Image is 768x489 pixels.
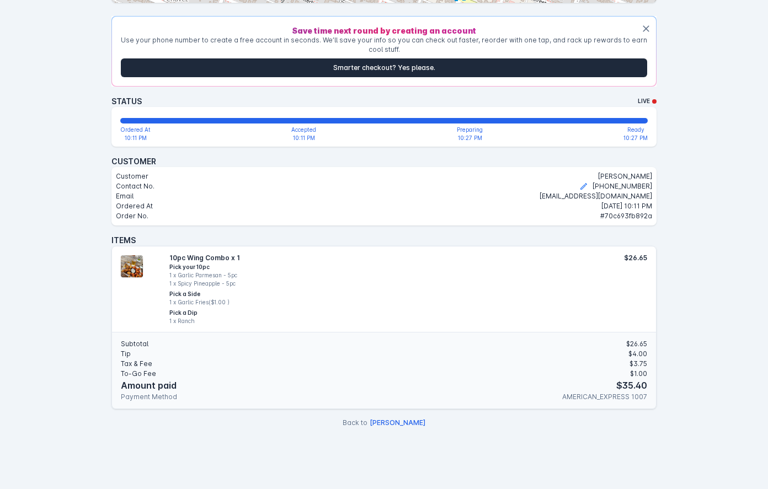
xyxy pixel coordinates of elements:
span: $26.65 [624,253,647,263]
h4: Live [638,97,650,105]
button: Dismiss [641,21,652,37]
span: Tip [121,349,131,359]
div: [EMAIL_ADDRESS][DOMAIN_NAME] [540,191,652,201]
button: Smarter checkout? Yes please. [121,58,647,77]
div: Ready [627,126,644,134]
span: ($1.00 ) [209,299,230,305]
h4: Customer [111,155,657,167]
div: Pick your 10pc [169,263,560,271]
button: [PERSON_NAME] [370,418,425,428]
span: 10pc Wing Combo x 1 [169,253,560,263]
div: [PHONE_NUMBER] [593,181,652,191]
h4: Status [111,95,142,107]
span: $1.00 [630,369,647,379]
span: AMERICAN_EXPRESS 1007 [562,392,647,402]
div: Ordered At [116,201,153,211]
div: Use your phone number to create a free account in seconds. We’ll save your info so you can check ... [121,36,647,54]
div: Pick a Dip [169,309,560,317]
div: Pick a Side [169,290,560,298]
div: 10:11 PM [293,134,315,142]
div: Accepted [291,126,316,134]
div: [PERSON_NAME] [598,171,652,181]
div: Customer [116,171,148,181]
span: Back to [343,418,367,427]
div: Ordered At [120,126,151,134]
div: Order No. [116,211,148,221]
div: 1 x Garlic Fries [169,298,560,307]
div: 1 x Garlic Parmesan - 5pc [169,271,560,280]
div: Contact No. [116,181,154,191]
span: $26.65 [626,339,647,349]
span: $4.00 [628,349,647,359]
div: 1 x Ranch [169,317,560,325]
div: 10:27 PM [623,134,648,142]
span: Payment Method [121,392,177,402]
div: 10:27 PM [458,134,482,142]
h2: Save time next round by creating an account [121,25,647,36]
div: [DATE] 10:11 PM [601,201,652,211]
div: Preparing [457,126,483,134]
h4: Items [111,234,657,246]
span: To-Go Fee [121,369,156,379]
span: Subtotal [121,339,148,349]
div: #70c693fb892a [600,211,652,221]
span: $3.75 [630,359,647,369]
img: Catalog Item [121,255,143,277]
div: 10:11 PM [125,134,147,142]
div: Email [116,191,134,201]
span: Amount paid [121,379,177,392]
span: Tax & Fee [121,359,152,369]
div: 1 x Spicy Pineapple - 5pc [169,280,560,288]
span: $35.40 [616,379,647,392]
